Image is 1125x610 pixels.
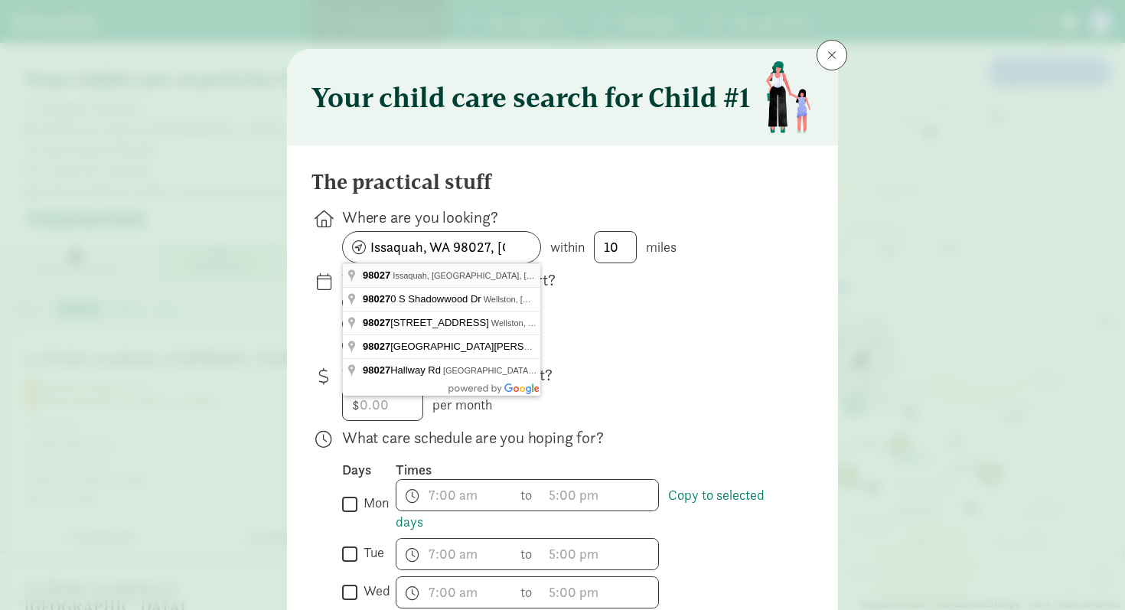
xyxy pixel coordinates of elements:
[342,461,396,479] div: Days
[357,494,389,512] label: mon
[342,269,789,291] p: When do you need care to start?
[432,396,492,413] span: per month
[357,582,390,600] label: wed
[342,207,789,228] p: Where are you looking?
[396,539,513,569] input: 7:00 am
[363,364,443,376] span: Hallway Rd
[396,486,765,530] a: Copy to selected days
[363,293,484,305] span: 0 S Shadowwood Dr
[484,295,700,304] span: Wellston, [GEOGRAPHIC_DATA], [GEOGRAPHIC_DATA]
[363,293,390,305] span: 98027
[520,484,534,505] span: to
[342,427,789,449] p: What care schedule are you hoping for?
[357,543,384,562] label: tue
[520,543,534,564] span: to
[443,366,716,375] span: [GEOGRAPHIC_DATA], [GEOGRAPHIC_DATA], [GEOGRAPHIC_DATA]
[542,480,658,511] input: 5:00 pm
[520,582,534,602] span: to
[343,390,422,420] input: 0.00
[363,317,390,328] span: 98027
[363,269,390,281] span: 98027
[542,539,658,569] input: 5:00 pm
[396,577,513,608] input: 7:00 am
[363,341,390,352] span: 98027
[363,317,491,328] span: [STREET_ADDRESS]
[311,82,750,113] h3: Your child care search for Child #1
[396,461,789,479] div: Times
[363,341,578,352] span: [GEOGRAPHIC_DATA][PERSON_NAME]
[342,364,789,386] p: What is your maximum budget?
[550,238,585,256] span: within
[646,238,677,256] span: miles
[363,364,390,376] span: 98027
[491,318,708,328] span: Wellston, [GEOGRAPHIC_DATA], [GEOGRAPHIC_DATA]
[311,170,491,194] h4: The practical stuff
[393,271,611,280] span: Issaquah, [GEOGRAPHIC_DATA], [GEOGRAPHIC_DATA]
[542,577,658,608] input: 5:00 pm
[343,232,540,263] input: enter zipcode or address
[396,480,513,511] input: 7:00 am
